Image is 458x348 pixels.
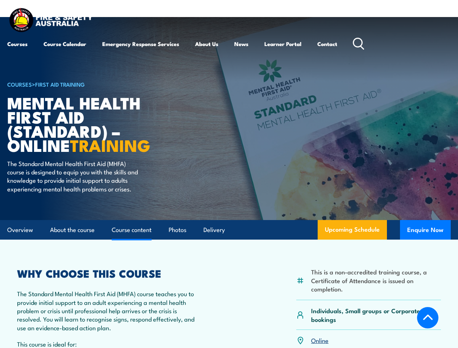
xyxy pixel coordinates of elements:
a: COURSES [7,80,32,88]
a: Emergency Response Services [102,35,179,53]
p: The Standard Mental Health First Aid (MHFA) course teaches you to provide initial support to an a... [17,289,201,332]
a: Courses [7,35,28,53]
p: The Standard Mental Health First Aid (MHFA) course is designed to equip you with the skills and k... [7,159,140,193]
p: Individuals, Small groups or Corporate bookings [311,306,441,323]
h1: Mental Health First Aid (Standard) – Online [7,95,186,152]
li: This is a non-accredited training course, a Certificate of Attendance is issued on completion. [311,268,441,293]
a: Delivery [203,220,225,240]
a: First Aid Training [35,80,85,88]
a: Photos [169,220,186,240]
a: Course Calendar [44,35,86,53]
h2: WHY CHOOSE THIS COURSE [17,268,201,278]
a: Contact [317,35,337,53]
a: News [234,35,248,53]
a: Online [311,336,329,344]
a: About Us [195,35,218,53]
a: About the course [50,220,95,240]
a: Learner Portal [264,35,301,53]
p: This course is ideal for: [17,340,201,348]
a: Upcoming Schedule [318,220,387,240]
a: Course content [112,220,152,240]
button: Enquire Now [400,220,451,240]
strong: TRAINING [70,132,150,157]
a: Overview [7,220,33,240]
h6: > [7,80,186,88]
